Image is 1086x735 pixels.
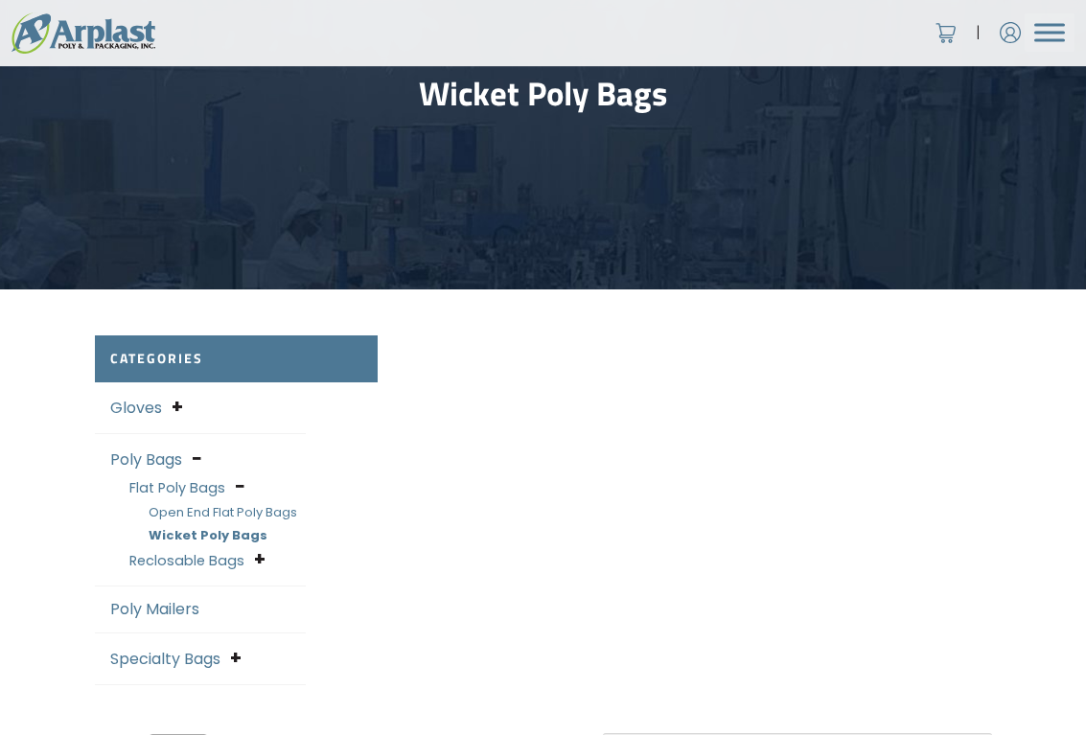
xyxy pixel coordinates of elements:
[110,397,162,419] a: Gloves
[149,526,267,544] a: Wicket Poly Bags
[12,12,155,54] img: logo
[95,335,379,382] h2: Categories
[129,478,225,497] a: Flat Poly Bags
[110,598,199,620] a: Poly Mailers
[95,74,992,114] h1: Wicket Poly Bags
[976,21,981,44] span: |
[129,551,244,570] a: Reclosable Bags
[149,503,297,521] a: Open End Flat Poly Bags
[1034,24,1065,42] button: Menu
[110,448,182,471] a: Poly Bags
[110,648,220,670] a: Specialty Bags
